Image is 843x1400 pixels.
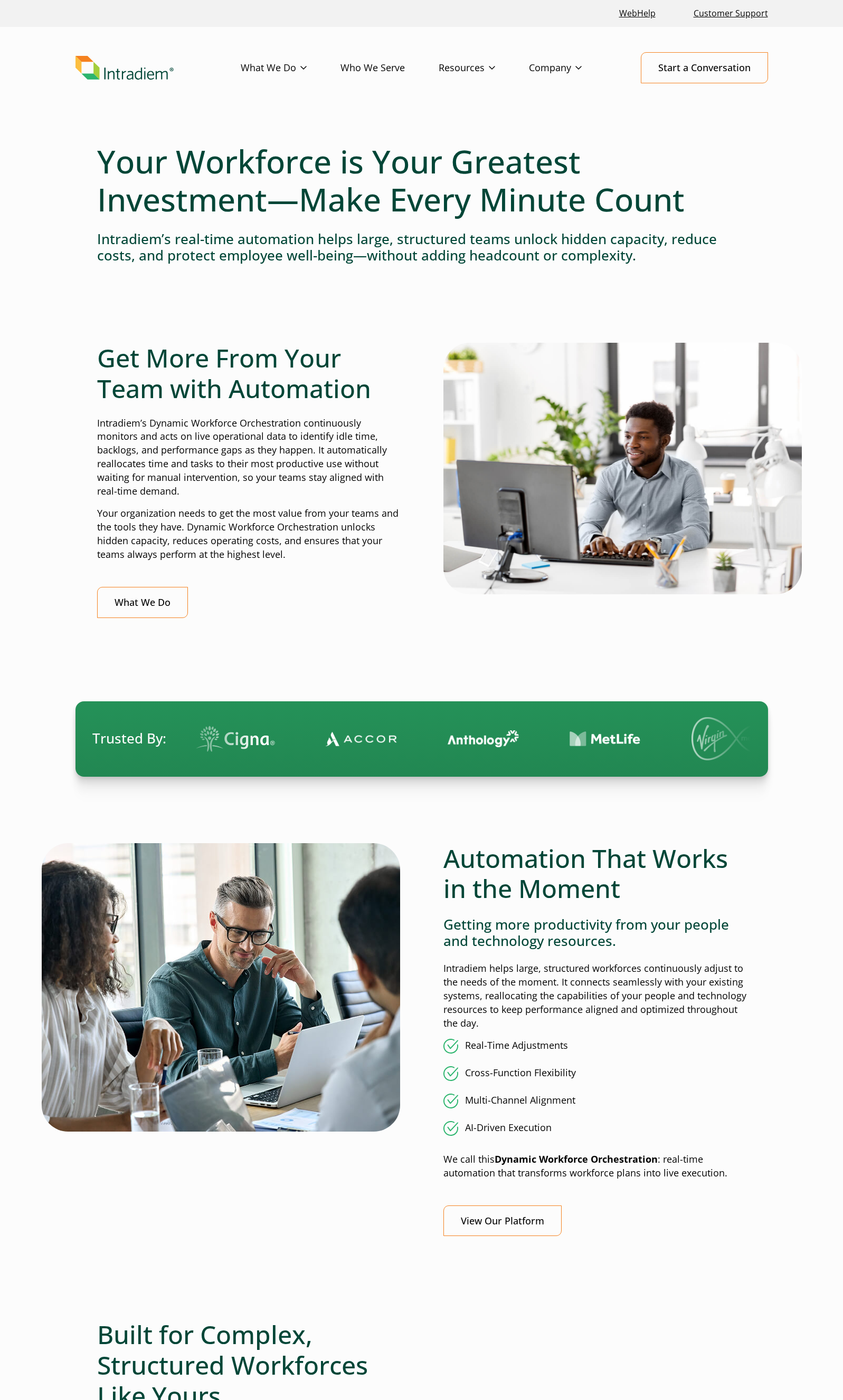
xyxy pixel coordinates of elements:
h4: Intradiem’s real-time automation helps large, structured teams unlock hidden capacity, reduce cos... [97,231,746,264]
img: Intradiem [75,56,174,80]
a: Who We Serve [340,53,439,83]
p: Intradiem’s Dynamic Workforce Orchestration continuously monitors and acts on live operational da... [97,417,400,498]
a: What We Do [97,587,188,618]
a: Link opens in a new window [615,2,660,25]
h4: Getting more productivity from your people and technology resources. [443,916,746,949]
a: Link to homepage of Intradiem [75,56,241,80]
a: View Our Platform [443,1205,562,1237]
li: Cross-Function Flexibility [443,1066,746,1081]
p: Your organization needs to get the most value from your teams and the tools they have. Dynamic Wo... [97,507,400,562]
li: Multi-Channel Alignment [443,1094,746,1108]
li: Real-Time Adjustments [443,1039,746,1054]
a: Start a Conversation [641,52,768,83]
h2: Automation That Works in the Moment [443,843,746,904]
a: Customer Support [689,2,772,25]
img: Under pressure [42,843,400,1132]
p: We call this : real-time automation that transforms workforce plans into live execution. [443,1153,746,1180]
h2: Get More From Your Team with Automation [97,343,400,403]
strong: Dynamic Workforce Orchestration [495,1153,658,1165]
img: Contact Center Automation Accor Logo [321,731,392,747]
span: Trusted By: [92,729,166,748]
a: What We Do [241,53,340,83]
h1: Your Workforce is Your Greatest Investment—Make Every Minute Count [97,142,746,218]
li: AI-Driven Execution [443,1121,746,1136]
img: Virgin Media logo. [687,717,761,760]
img: Man typing on computer with real-time automation [443,343,802,594]
a: Company [529,53,615,83]
a: Resources [439,53,529,83]
p: Intradiem helps large, structured workforces continuously adjust to the needs of the moment. It c... [443,962,746,1030]
img: Contact Center Automation MetLife Logo [565,731,636,747]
